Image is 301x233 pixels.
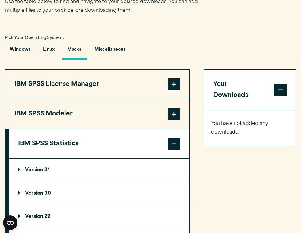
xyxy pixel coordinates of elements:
[5,70,189,99] button: IBM SPSS License Manager
[5,99,189,128] button: IBM SPSS Modeler
[5,36,64,40] span: Pick Your Operating System:
[38,43,59,60] button: Linux
[9,182,189,205] summary: Version 30
[3,215,17,230] button: Open CMP widget
[90,43,130,60] button: Miscellaneous
[9,205,189,228] summary: Version 29
[204,110,296,146] div: Your Downloads
[9,129,189,158] button: IBM SPSS Statistics
[18,214,51,219] p: Version 29
[204,70,296,110] button: Your Downloads
[18,168,50,173] p: Version 31
[211,119,289,137] p: You have not added any downloads.
[5,43,35,60] button: Windows
[18,191,51,196] p: Version 30
[9,159,189,182] summary: Version 31
[62,43,87,60] button: Macos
